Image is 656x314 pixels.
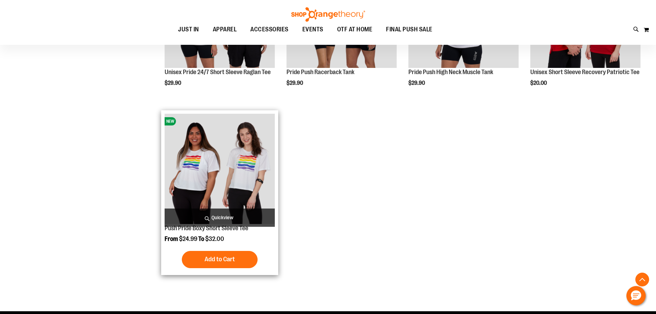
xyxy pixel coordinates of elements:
a: EVENTS [295,22,330,38]
span: NEW [165,117,176,125]
a: JUST IN [171,22,206,37]
a: Pride Push High Neck Muscle Tank [408,69,493,75]
span: FINAL PUSH SALE [386,22,433,37]
span: $32.00 [205,235,224,242]
span: $29.90 [165,80,182,86]
span: JUST IN [178,22,199,37]
button: Back To Top [635,273,649,286]
a: FINAL PUSH SALE [379,22,439,38]
img: Shop Orangetheory [290,7,366,22]
button: Hello, have a question? Let’s chat. [626,286,646,305]
span: To [198,235,204,242]
a: Unisex Short Sleeve Recovery Patriotic Tee [530,69,639,75]
button: Add to Cart [182,251,258,268]
a: Push Pride Boxy Short Sleeve Tee [165,225,248,232]
span: $20.00 [530,80,548,86]
a: APPAREL [206,22,244,38]
a: ACCESSORIES [243,22,295,38]
a: Quickview [165,209,275,227]
span: EVENTS [302,22,323,37]
a: OTF AT HOME [330,22,379,38]
span: $29.90 [408,80,426,86]
span: OTF AT HOME [337,22,373,37]
span: $29.90 [287,80,304,86]
img: Product image for Push Pride Boxy Short Sleeve Tee [165,114,275,224]
a: Pride Push Racerback Tank [287,69,354,75]
a: Product image for Push Pride Boxy Short Sleeve TeeNEW [165,114,275,225]
div: product [161,110,278,275]
span: ACCESSORIES [250,22,289,37]
span: $24.99 [179,235,197,242]
span: APPAREL [213,22,237,37]
a: Unisex Pride 24/7 Short Sleeve Raglan Tee [165,69,271,75]
span: Add to Cart [205,255,235,263]
span: From [165,235,178,242]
